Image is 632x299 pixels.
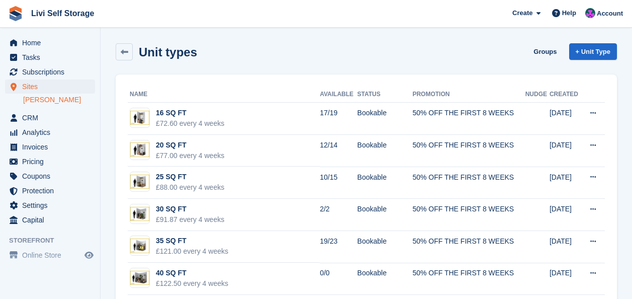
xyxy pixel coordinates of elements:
span: Subscriptions [22,65,82,79]
th: Name [128,87,320,103]
div: £122.50 every 4 weeks [156,278,228,289]
td: [DATE] [550,231,582,263]
td: 50% OFF THE FIRST 8 WEEKS [412,167,525,199]
div: 16 SQ FT [156,108,224,118]
span: Protection [22,184,82,198]
img: 35-sqft-unit.jpg [130,239,149,253]
img: 30-sqft-unit.jpg [130,207,149,221]
span: Create [512,8,532,18]
a: menu [5,111,95,125]
td: [DATE] [550,263,582,295]
td: Bookable [357,103,413,135]
td: 17/19 [320,103,357,135]
a: menu [5,80,95,94]
th: Promotion [412,87,525,103]
a: [PERSON_NAME] [23,95,95,105]
span: Home [22,36,82,50]
span: Account [597,9,623,19]
span: Online Store [22,248,82,262]
a: menu [5,198,95,212]
h2: Unit types [139,45,197,59]
a: menu [5,248,95,262]
a: menu [5,155,95,169]
img: 40-sqft-unit.jpg [130,271,149,285]
span: Tasks [22,50,82,64]
a: menu [5,213,95,227]
a: menu [5,65,95,79]
td: 50% OFF THE FIRST 8 WEEKS [412,231,525,263]
a: menu [5,169,95,183]
a: menu [5,184,95,198]
td: [DATE] [550,135,582,167]
a: Groups [529,43,561,60]
td: 50% OFF THE FIRST 8 WEEKS [412,199,525,231]
a: Preview store [83,249,95,261]
th: Nudge [525,87,550,103]
td: 50% OFF THE FIRST 8 WEEKS [412,135,525,167]
a: menu [5,50,95,64]
span: Pricing [22,155,82,169]
td: [DATE] [550,167,582,199]
a: Livi Self Storage [27,5,98,22]
span: Help [562,8,576,18]
span: Coupons [22,169,82,183]
span: Sites [22,80,82,94]
span: Settings [22,198,82,212]
td: Bookable [357,231,413,263]
th: Available [320,87,357,103]
td: 50% OFF THE FIRST 8 WEEKS [412,103,525,135]
td: 2/2 [320,199,357,231]
th: Status [357,87,413,103]
div: 20 SQ FT [156,140,224,151]
td: [DATE] [550,199,582,231]
div: £72.60 every 4 weeks [156,118,224,129]
td: 12/14 [320,135,357,167]
div: £77.00 every 4 weeks [156,151,224,161]
img: 20-sqft-unit.jpg [130,142,149,157]
img: stora-icon-8386f47178a22dfd0bd8f6a31ec36ba5ce8667c1dd55bd0f319d3a0aa187defe.svg [8,6,23,21]
img: 15-sqft-unit.jpg [130,111,149,125]
td: Bookable [357,199,413,231]
th: Created [550,87,582,103]
span: Analytics [22,125,82,139]
td: [DATE] [550,103,582,135]
td: Bookable [357,135,413,167]
td: 0/0 [320,263,357,295]
td: 19/23 [320,231,357,263]
a: menu [5,36,95,50]
a: menu [5,125,95,139]
td: Bookable [357,263,413,295]
div: 35 SQ FT [156,236,228,246]
div: £91.87 every 4 weeks [156,214,224,225]
div: £121.00 every 4 weeks [156,246,228,257]
a: + Unit Type [569,43,617,60]
td: 50% OFF THE FIRST 8 WEEKS [412,263,525,295]
div: 25 SQ FT [156,172,224,182]
span: Invoices [22,140,82,154]
a: menu [5,140,95,154]
span: CRM [22,111,82,125]
img: 25-sqft-unit.jpg [130,175,149,189]
td: 10/15 [320,167,357,199]
td: Bookable [357,167,413,199]
img: Graham Cameron [585,8,595,18]
div: 30 SQ FT [156,204,224,214]
span: Storefront [9,236,100,246]
div: 40 SQ FT [156,268,228,278]
span: Capital [22,213,82,227]
div: £88.00 every 4 weeks [156,182,224,193]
